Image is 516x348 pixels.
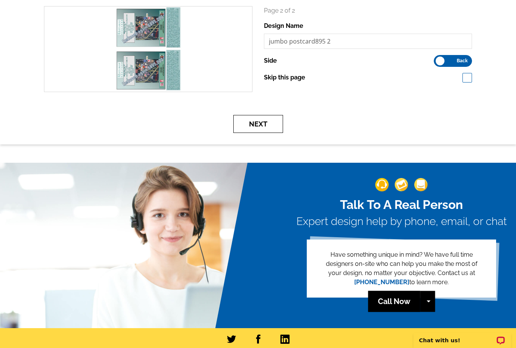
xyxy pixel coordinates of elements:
[296,197,507,212] h2: Talk To A Real Person
[296,215,507,228] h3: Expert design help by phone, email, or chat
[233,115,283,133] button: Next
[375,178,389,191] img: support-img-1.png
[319,250,484,287] p: Have something unique in mind? We have full time designers on-site who can help you make the most...
[264,73,305,82] label: Skip this page
[264,34,472,49] input: File Name
[264,6,472,15] p: Page 2 of 2
[395,178,408,191] img: support-img-2.png
[354,278,409,286] a: [PHONE_NUMBER]
[457,59,468,63] span: Back
[264,21,303,31] label: Design Name
[368,291,420,312] a: Call Now
[264,56,277,65] label: Side
[409,324,516,348] iframe: LiveChat chat widget
[414,178,428,191] img: support-img-3_1.png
